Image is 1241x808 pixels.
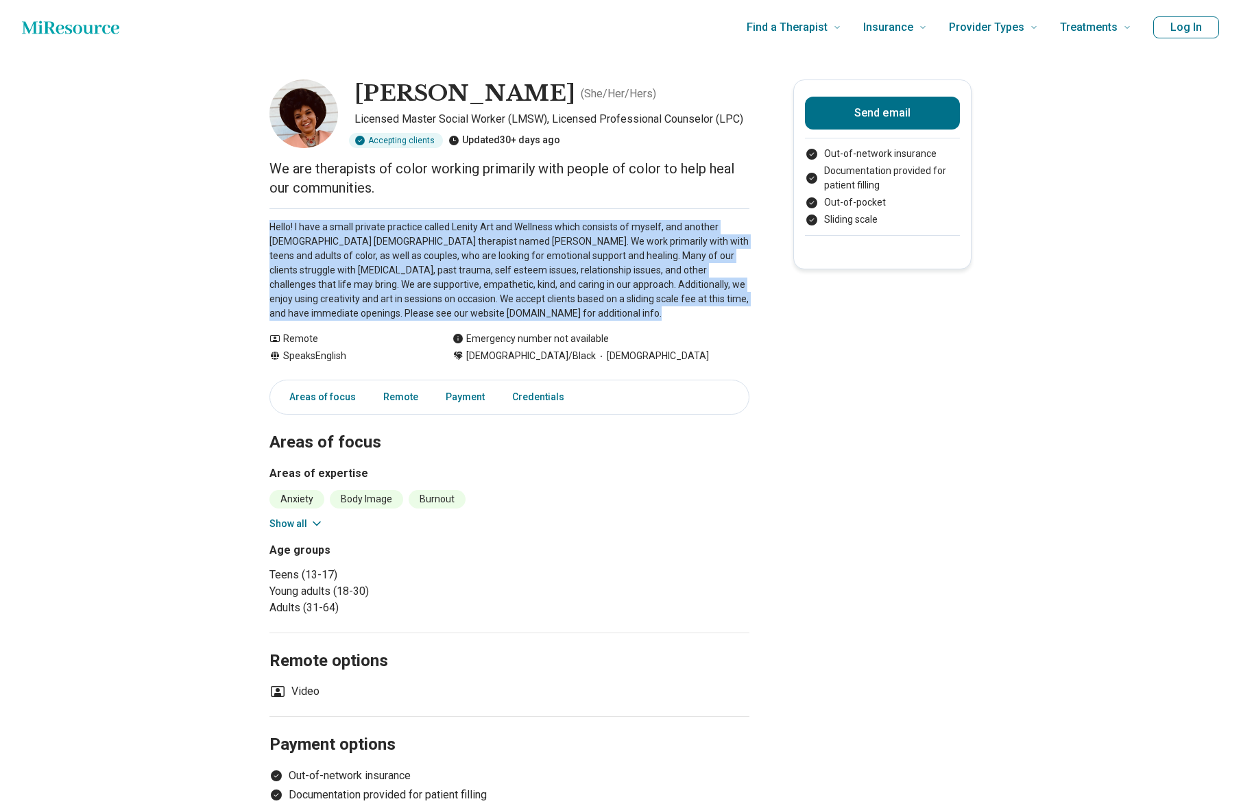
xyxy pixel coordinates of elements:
li: Out-of-pocket [805,195,960,210]
h2: Payment options [269,700,749,757]
span: Find a Therapist [747,18,828,37]
a: Remote [375,383,426,411]
a: Payment [437,383,493,411]
div: Updated 30+ days ago [448,133,560,148]
h2: Areas of focus [269,398,749,454]
div: Emergency number not available [453,332,609,346]
a: Home page [22,14,119,41]
div: Remote [269,332,425,346]
li: Documentation provided for patient filling [269,787,749,803]
span: Provider Types [949,18,1024,37]
button: Send email [805,97,960,130]
button: Log In [1153,16,1219,38]
li: Adults (31-64) [269,600,504,616]
li: Out-of-network insurance [269,768,749,784]
h3: Age groups [269,542,504,559]
span: Insurance [863,18,913,37]
li: Body Image [330,490,403,509]
a: Credentials [504,383,581,411]
li: Teens (13-17) [269,567,504,583]
li: Anxiety [269,490,324,509]
p: Hello! I have a small private practice called Lenity Art and Wellness which consists of myself, a... [269,220,749,321]
p: ( She/Her/Hers ) [581,86,656,102]
button: Show all [269,517,324,531]
div: Speaks English [269,349,425,363]
li: Documentation provided for patient filling [805,164,960,193]
img: Kelli Randon, Licensed Master Social Worker (LMSW) [269,79,338,148]
h1: [PERSON_NAME] [354,79,575,108]
h3: Areas of expertise [269,465,749,482]
span: [DEMOGRAPHIC_DATA]/Black [466,349,596,363]
div: Accepting clients [349,133,443,148]
ul: Payment options [805,147,960,227]
li: Young adults (18-30) [269,583,504,600]
li: Sliding scale [805,212,960,227]
a: Areas of focus [273,383,364,411]
p: Licensed Master Social Worker (LMSW), Licensed Professional Counselor (LPC) [354,111,749,127]
li: Burnout [409,490,466,509]
span: Treatments [1060,18,1118,37]
h2: Remote options [269,617,749,673]
p: We are therapists of color working primarily with people of color to help heal our communities. [269,159,749,197]
li: Video [269,683,320,700]
span: [DEMOGRAPHIC_DATA] [596,349,709,363]
li: Out-of-network insurance [805,147,960,161]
